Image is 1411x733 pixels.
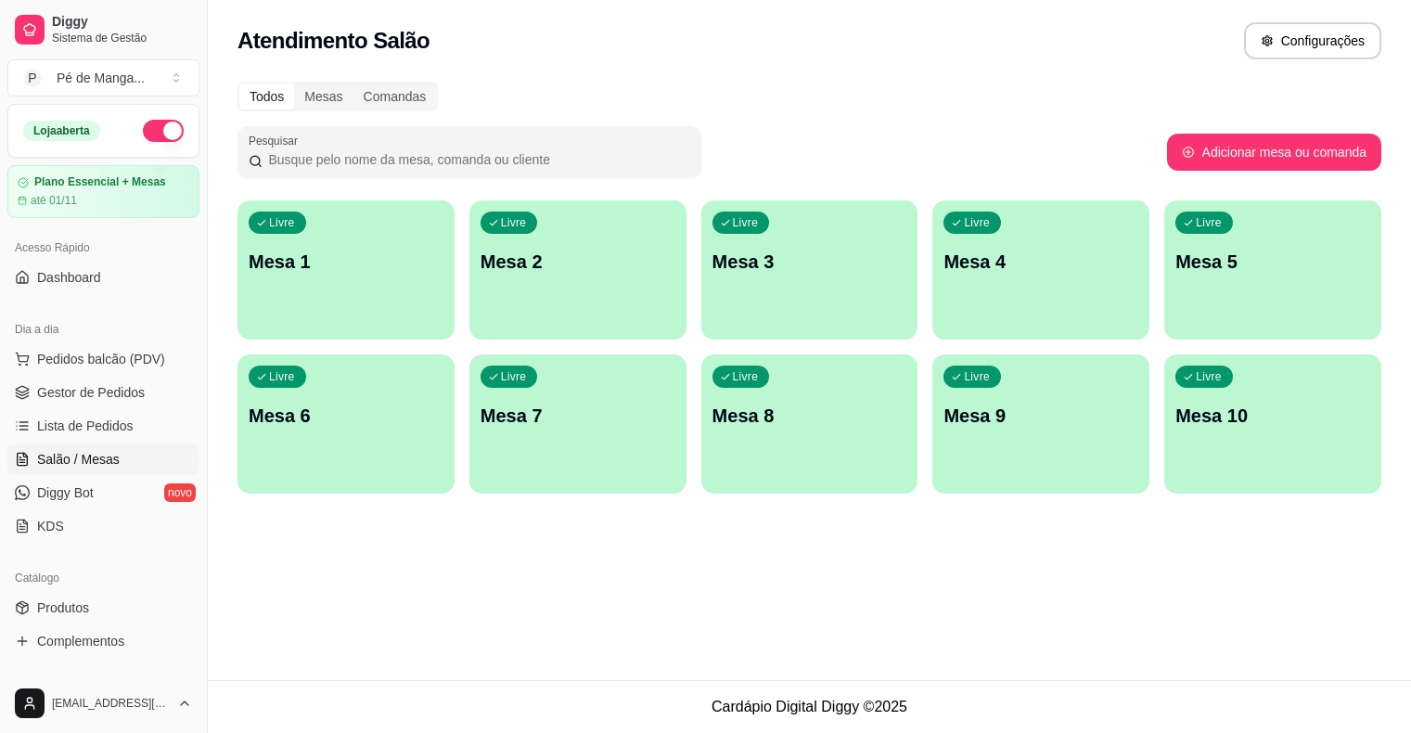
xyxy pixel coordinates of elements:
[37,483,94,502] span: Diggy Bot
[701,200,918,340] button: LivreMesa 3
[208,680,1411,733] footer: Cardápio Digital Diggy © 2025
[712,403,907,429] p: Mesa 8
[37,417,134,435] span: Lista de Pedidos
[249,403,443,429] p: Mesa 6
[263,150,690,169] input: Pesquisar
[1167,134,1381,171] button: Adicionar mesa ou comanda
[469,200,686,340] button: LivreMesa 2
[733,215,759,230] p: Livre
[239,84,294,109] div: Todos
[7,59,199,96] button: Select a team
[1164,354,1381,494] button: LivreMesa 10
[23,121,100,141] div: Loja aberta
[481,403,675,429] p: Mesa 7
[7,511,199,541] a: KDS
[37,450,120,469] span: Salão / Mesas
[7,478,199,508] a: Diggy Botnovo
[1196,369,1222,384] p: Livre
[37,350,165,368] span: Pedidos balcão (PDV)
[481,249,675,275] p: Mesa 2
[237,354,455,494] button: LivreMesa 6
[1175,249,1370,275] p: Mesa 5
[31,193,77,208] article: até 01/11
[501,369,527,384] p: Livre
[269,369,295,384] p: Livre
[294,84,353,109] div: Mesas
[249,249,443,275] p: Mesa 1
[1244,22,1381,59] button: Configurações
[7,626,199,656] a: Complementos
[237,200,455,340] button: LivreMesa 1
[712,249,907,275] p: Mesa 3
[7,315,199,344] div: Dia a dia
[353,84,437,109] div: Comandas
[7,7,199,52] a: DiggySistema de Gestão
[37,517,64,535] span: KDS
[943,403,1138,429] p: Mesa 9
[57,69,145,87] div: Pé de Manga ...
[7,233,199,263] div: Acesso Rápido
[701,354,918,494] button: LivreMesa 8
[249,133,304,148] label: Pesquisar
[1196,215,1222,230] p: Livre
[964,369,990,384] p: Livre
[7,593,199,623] a: Produtos
[37,632,124,650] span: Complementos
[7,263,199,292] a: Dashboard
[34,175,166,189] article: Plano Essencial + Mesas
[23,69,42,87] span: P
[943,249,1138,275] p: Mesa 4
[1164,200,1381,340] button: LivreMesa 5
[7,165,199,218] a: Plano Essencial + Mesasaté 01/11
[52,696,170,711] span: [EMAIL_ADDRESS][DOMAIN_NAME]
[37,383,145,402] span: Gestor de Pedidos
[52,14,192,31] span: Diggy
[7,563,199,593] div: Catálogo
[37,268,101,287] span: Dashboard
[932,200,1149,340] button: LivreMesa 4
[501,215,527,230] p: Livre
[52,31,192,45] span: Sistema de Gestão
[7,411,199,441] a: Lista de Pedidos
[7,378,199,407] a: Gestor de Pedidos
[7,681,199,726] button: [EMAIL_ADDRESS][DOMAIN_NAME]
[964,215,990,230] p: Livre
[7,344,199,374] button: Pedidos balcão (PDV)
[7,444,199,474] a: Salão / Mesas
[37,598,89,617] span: Produtos
[1175,403,1370,429] p: Mesa 10
[469,354,686,494] button: LivreMesa 7
[932,354,1149,494] button: LivreMesa 9
[237,26,430,56] h2: Atendimento Salão
[269,215,295,230] p: Livre
[733,369,759,384] p: Livre
[143,120,184,142] button: Alterar Status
